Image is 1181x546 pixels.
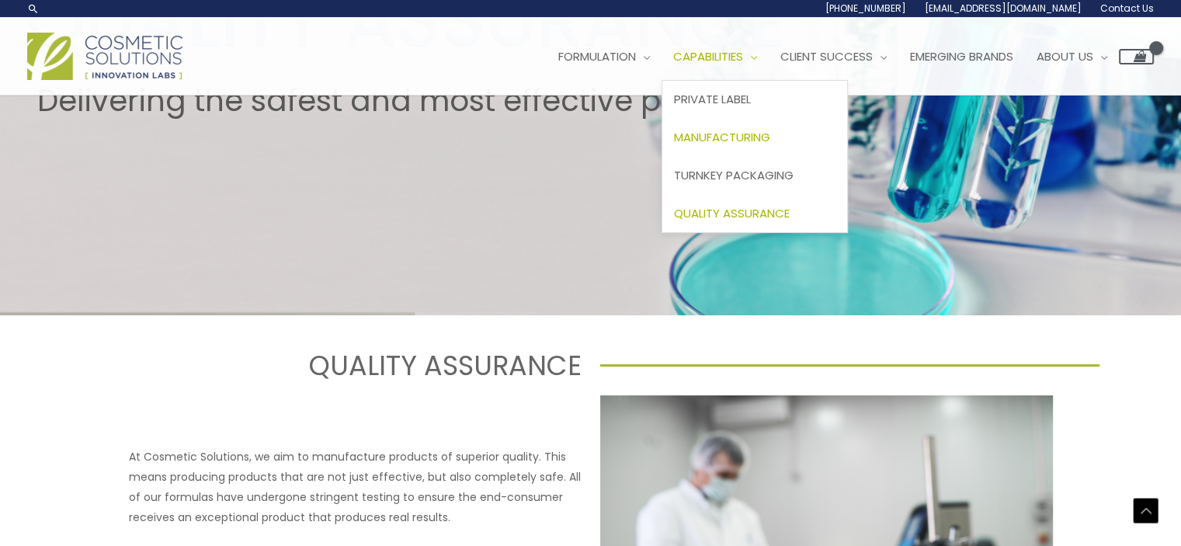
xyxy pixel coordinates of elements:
[825,2,906,15] span: [PHONE_NUMBER]
[1037,48,1093,64] span: About Us
[662,194,847,232] a: Quality Assurance
[26,83,787,119] h2: Delivering the safest and most effective products
[769,33,898,80] a: Client Success
[674,205,790,221] span: Quality Assurance
[673,48,743,64] span: Capabilities
[674,167,794,183] span: Turnkey Packaging
[1119,49,1154,64] a: View Shopping Cart, empty
[674,91,751,107] span: Private Label
[910,48,1013,64] span: Emerging Brands
[662,119,847,157] a: Manufacturing
[1025,33,1119,80] a: About Us
[27,33,182,80] img: Cosmetic Solutions Logo
[662,33,769,80] a: Capabilities
[674,129,770,145] span: Manufacturing
[780,48,873,64] span: Client Success
[662,81,847,119] a: Private Label
[547,33,662,80] a: Formulation
[27,2,40,15] a: Search icon link
[1100,2,1154,15] span: Contact Us
[129,447,582,527] p: At Cosmetic Solutions, we aim to manufacture products of superior quality. This means producing p...
[662,156,847,194] a: Turnkey Packaging
[558,48,636,64] span: Formulation
[898,33,1025,80] a: Emerging Brands
[82,346,582,384] h1: QUALITY ASSURANCE
[925,2,1082,15] span: [EMAIL_ADDRESS][DOMAIN_NAME]
[535,33,1154,80] nav: Site Navigation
